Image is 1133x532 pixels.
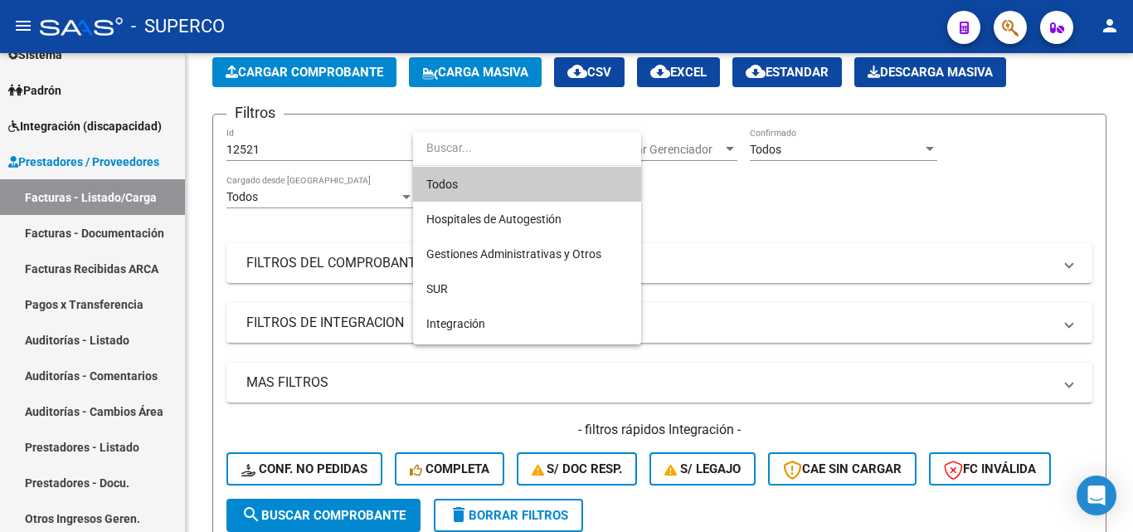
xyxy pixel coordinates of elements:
span: Hospitales de Autogestión [426,212,562,226]
span: Todos [426,167,628,202]
span: SUR [426,282,448,295]
span: Gestiones Administrativas y Otros [426,247,601,261]
span: Integración [426,317,485,330]
div: Open Intercom Messenger [1077,476,1116,515]
input: dropdown search [413,130,641,165]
